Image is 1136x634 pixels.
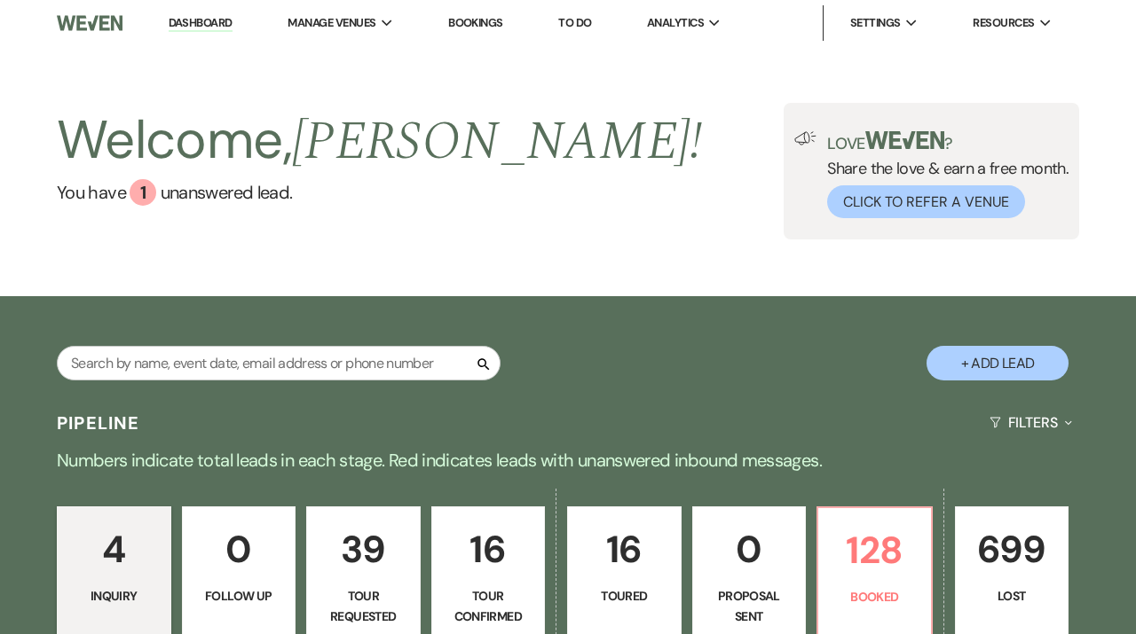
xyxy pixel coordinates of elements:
p: Tour Requested [318,586,409,626]
span: Analytics [647,14,704,32]
p: Love ? [827,131,1069,152]
img: Weven Logo [57,4,122,42]
p: 0 [704,520,795,579]
span: Resources [973,14,1034,32]
p: Tour Confirmed [443,586,534,626]
p: 699 [966,520,1058,579]
p: Booked [829,587,920,607]
a: You have 1 unanswered lead. [57,179,702,206]
p: Lost [966,586,1058,606]
a: Dashboard [169,15,233,32]
p: 16 [579,520,670,579]
span: Settings [850,14,901,32]
h3: Pipeline [57,411,140,435]
p: Inquiry [68,586,160,606]
p: Toured [579,586,670,606]
p: 4 [68,520,160,579]
p: 0 [193,520,285,579]
button: Click to Refer a Venue [827,185,1025,218]
h2: Welcome, [57,103,702,179]
a: To Do [558,15,591,30]
p: 39 [318,520,409,579]
p: Follow Up [193,586,285,606]
div: 1 [130,179,156,206]
a: Bookings [448,15,503,30]
span: Manage Venues [288,14,375,32]
p: Proposal Sent [704,586,795,626]
p: 128 [829,521,920,580]
img: weven-logo-green.svg [865,131,944,149]
p: 16 [443,520,534,579]
input: Search by name, event date, email address or phone number [57,346,501,380]
span: [PERSON_NAME] ! [292,101,702,183]
img: loud-speaker-illustration.svg [794,131,816,145]
div: Share the love & earn a free month. [816,131,1069,218]
button: Filters [982,399,1079,446]
button: + Add Lead [927,346,1069,380]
